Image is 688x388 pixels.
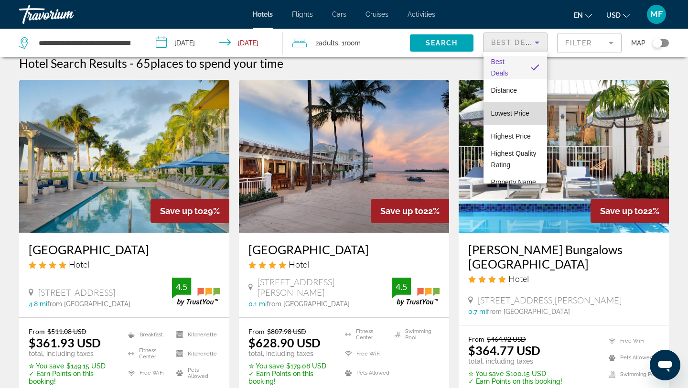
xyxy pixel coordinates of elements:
[491,150,537,169] span: Highest Quality Rating
[484,52,547,183] div: Sort by
[491,86,517,94] span: Distance
[491,109,529,117] span: Lowest Price
[491,178,536,186] span: Property Name
[491,58,508,77] span: Best Deals
[491,132,531,140] span: Highest Price
[650,350,680,380] iframe: Button to launch messaging window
